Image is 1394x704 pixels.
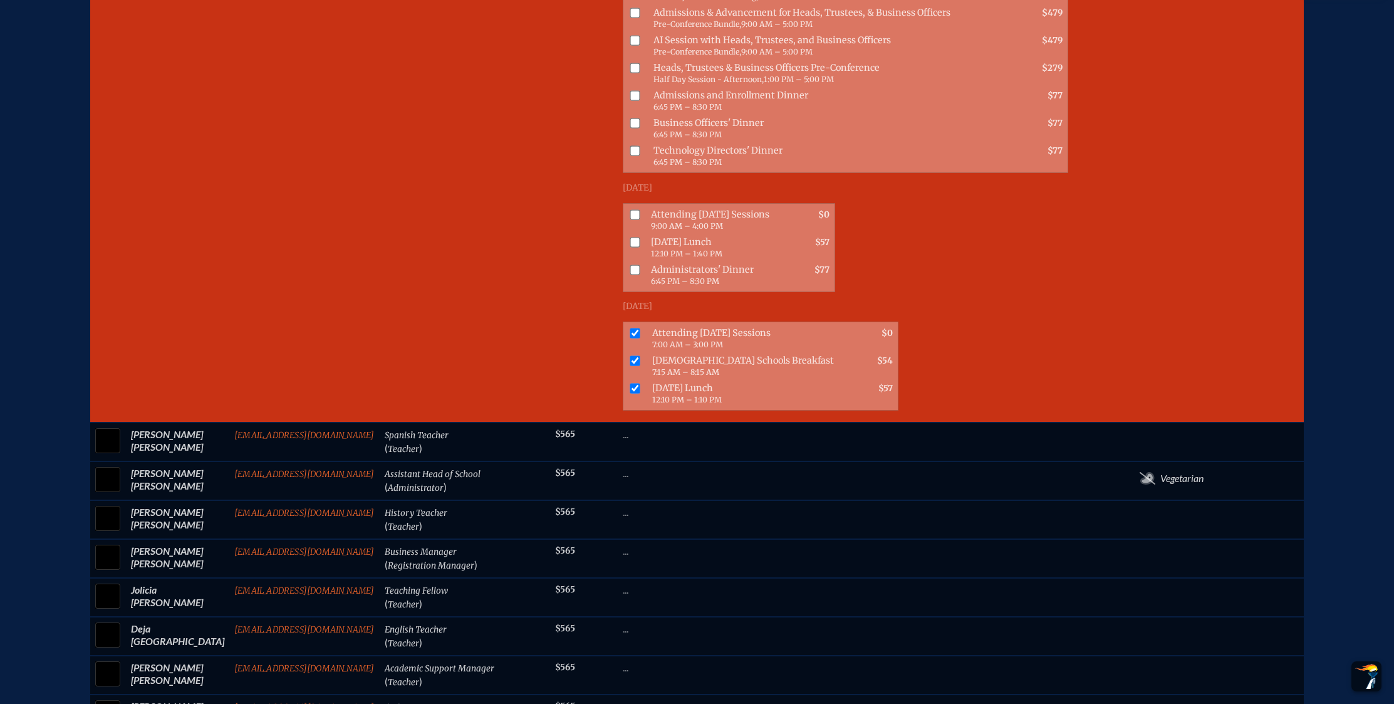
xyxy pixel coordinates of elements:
span: Teacher [388,522,419,532]
span: Attending [DATE] Sessions [646,206,779,234]
td: [PERSON_NAME] [PERSON_NAME] [126,500,229,539]
span: Administrator [388,483,444,493]
span: 6:45 PM – 8:30 PM [653,130,722,139]
span: ) [419,597,422,609]
span: Teaching Fellow [385,586,448,596]
td: Deja [GEOGRAPHIC_DATA] [126,617,229,656]
span: Teacher [388,638,419,649]
span: AI Session with Heads, Trustees, and Business Officers [648,32,1012,60]
span: Vegetarian [1160,472,1204,485]
a: [EMAIL_ADDRESS][DOMAIN_NAME] [234,663,375,674]
span: ) [419,442,422,454]
span: [DATE] [623,301,652,312]
a: [EMAIL_ADDRESS][DOMAIN_NAME] [234,547,375,557]
span: [DATE] Lunch [647,380,843,407]
span: ( [385,636,388,648]
span: $77 [1048,90,1063,101]
span: Administrators' Dinner [646,261,779,289]
span: Academic Support Manager [385,663,494,674]
span: ) [419,636,422,648]
p: ... [623,506,1068,518]
span: Technology Directors' Dinner [648,142,1012,170]
span: 6:45 PM – 8:30 PM [653,102,722,112]
p: ... [623,623,1068,635]
td: Jolicia [PERSON_NAME] [126,578,229,617]
p: ... [623,661,1068,674]
td: [PERSON_NAME] [PERSON_NAME] [126,461,229,500]
a: [EMAIL_ADDRESS][DOMAIN_NAME] [234,508,375,518]
span: 9:00 AM – 4:00 PM [651,221,723,231]
span: 12:10 PM – 1:10 PM [652,395,722,404]
span: Attending [DATE] Sessions [647,325,843,352]
span: Half Day Session - Afternoon, [653,75,764,84]
span: ( [385,481,388,493]
span: 1:00 PM – 5:00 PM [764,75,834,84]
span: ) [419,675,422,687]
span: 12:10 PM – 1:40 PM [651,249,722,258]
span: Admissions and Enrollment Dinner [648,87,1012,115]
button: Scroll Top [1351,661,1381,691]
a: [EMAIL_ADDRESS][DOMAIN_NAME] [234,469,375,480]
span: [DATE] [623,182,652,193]
span: History Teacher [385,508,447,518]
span: Business Manager [385,547,457,557]
span: $479 [1042,8,1063,18]
span: ( [385,597,388,609]
p: ... [623,545,1068,557]
span: $479 [1042,35,1063,46]
td: [PERSON_NAME] [PERSON_NAME] [126,656,229,695]
span: Teacher [388,677,419,688]
a: [EMAIL_ADDRESS][DOMAIN_NAME] [234,430,375,441]
span: Admissions & Advancement for Heads, Trustees, & Business Officers [648,4,1012,32]
span: ) [419,520,422,532]
span: $565 [555,429,575,439]
span: [DATE] Lunch [646,234,779,261]
span: $77 [814,265,830,275]
span: $279 [1042,63,1063,73]
span: ) [444,481,447,493]
span: Pre-Conference Bundle, [653,19,741,29]
span: Teacher [388,444,419,454]
span: 9:00 AM – 5:00 PM [741,47,813,56]
span: Business Officers' Dinner [648,115,1012,142]
span: $77 [1048,145,1063,156]
p: ... [623,467,1068,480]
span: ( [385,442,388,454]
span: 7:15 AM – 8:15 AM [652,367,719,377]
td: [PERSON_NAME] [PERSON_NAME] [126,539,229,578]
span: $565 [555,623,575,634]
span: ( [385,520,388,532]
span: $0 [818,209,830,220]
span: ( [385,559,388,570]
p: ... [623,584,1068,596]
span: ( [385,675,388,687]
span: 7:00 AM – 3:00 PM [652,340,723,349]
span: $57 [878,383,893,394]
span: Pre-Conference Bundle, [653,47,741,56]
span: $77 [1048,118,1063,129]
span: Registration Manager [388,560,474,571]
td: [PERSON_NAME] [PERSON_NAME] [126,423,229,461]
span: 6:45 PM – 8:30 PM [651,276,719,286]
span: Teacher [388,599,419,610]
a: [EMAIL_ADDRESS][DOMAIN_NAME] [234,586,375,596]
span: [DEMOGRAPHIC_DATA] Schools Breakfast [647,352,843,380]
span: Assistant Head of School [385,469,481,480]
span: $565 [555,507,575,517]
span: $565 [555,545,575,556]
p: ... [623,428,1068,441]
span: $565 [555,468,575,478]
a: [EMAIL_ADDRESS][DOMAIN_NAME] [234,624,375,635]
span: 6:45 PM – 8:30 PM [653,157,722,167]
span: ) [474,559,477,570]
span: $54 [877,355,893,366]
span: $0 [882,328,893,339]
span: Spanish Teacher [385,430,449,441]
span: $565 [555,662,575,673]
span: $57 [815,237,830,248]
img: To the top [1354,664,1379,689]
span: Heads, Trustees & Business Officers Pre-Conference [648,60,1012,87]
span: English Teacher [385,624,447,635]
span: 9:00 AM – 5:00 PM [741,19,813,29]
span: $565 [555,584,575,595]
